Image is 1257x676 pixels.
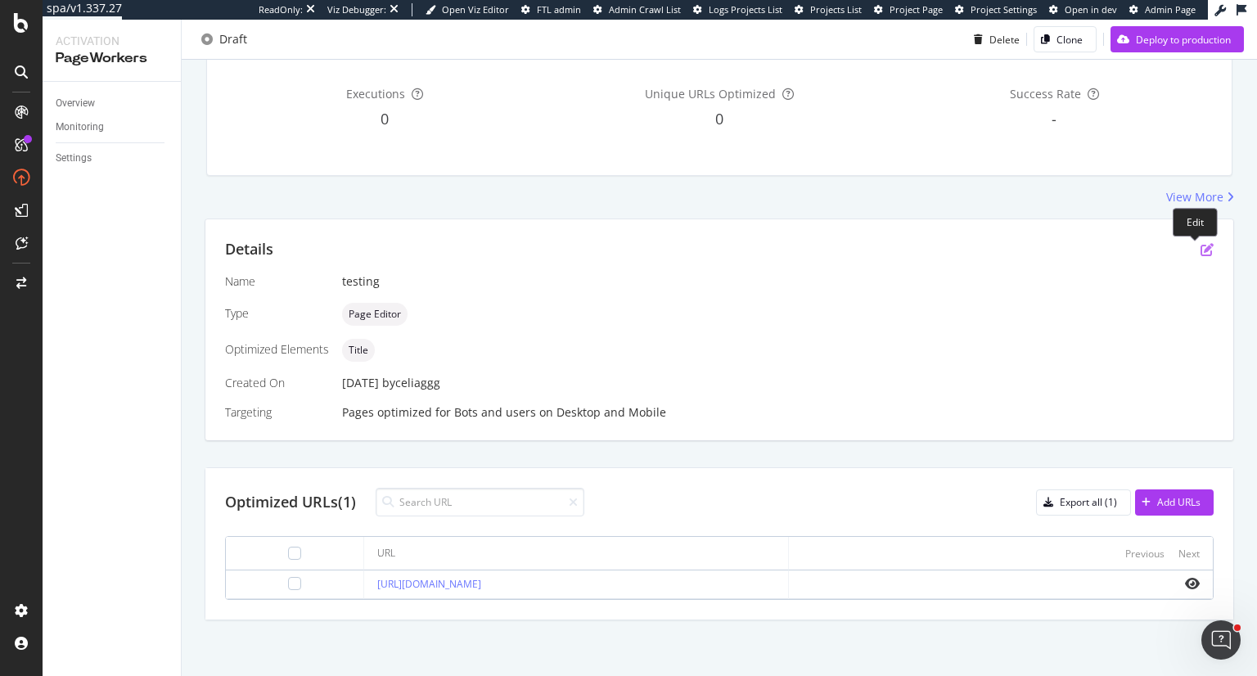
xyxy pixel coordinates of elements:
[1178,547,1200,561] div: Next
[971,3,1037,16] span: Project Settings
[377,577,481,591] a: [URL][DOMAIN_NAME]
[1173,208,1218,237] div: Edit
[1125,543,1165,563] button: Previous
[56,150,92,167] div: Settings
[382,375,440,391] div: by celiaggg
[225,273,329,290] div: Name
[1125,547,1165,561] div: Previous
[1057,32,1083,46] div: Clone
[1060,495,1117,509] div: Export all (1)
[709,3,782,16] span: Logs Projects List
[1166,189,1234,205] a: View More
[609,3,681,16] span: Admin Crawl List
[890,3,943,16] span: Project Page
[442,3,509,16] span: Open Viz Editor
[1135,489,1214,516] button: Add URLs
[874,3,943,16] a: Project Page
[967,26,1020,52] button: Delete
[1201,620,1241,660] iframe: Intercom live chat
[1111,26,1244,52] button: Deploy to production
[56,119,169,136] a: Monitoring
[349,309,401,319] span: Page Editor
[56,119,104,136] div: Monitoring
[225,239,273,260] div: Details
[521,3,581,16] a: FTL admin
[346,86,405,101] span: Executions
[454,404,536,421] div: Bots and users
[1010,86,1081,101] span: Success Rate
[225,305,329,322] div: Type
[225,404,329,421] div: Targeting
[259,3,303,16] div: ReadOnly:
[377,546,395,561] div: URL
[342,339,375,362] div: neutral label
[56,95,169,112] a: Overview
[693,3,782,16] a: Logs Projects List
[1145,3,1196,16] span: Admin Page
[1136,32,1231,46] div: Deploy to production
[537,3,581,16] span: FTL admin
[225,341,329,358] div: Optimized Elements
[810,3,862,16] span: Projects List
[342,375,1214,391] div: [DATE]
[56,150,169,167] a: Settings
[593,3,681,16] a: Admin Crawl List
[381,109,389,128] span: 0
[342,303,408,326] div: neutral label
[1065,3,1117,16] span: Open in dev
[327,3,386,16] div: Viz Debugger:
[56,49,168,68] div: PageWorkers
[1052,109,1057,128] span: -
[219,31,247,47] div: Draft
[349,345,368,355] span: Title
[795,3,862,16] a: Projects List
[1185,577,1200,590] i: eye
[1036,489,1131,516] button: Export all (1)
[342,404,1214,421] div: Pages optimized for on
[1129,3,1196,16] a: Admin Page
[1157,495,1201,509] div: Add URLs
[376,488,584,516] input: Search URL
[1034,26,1097,52] button: Clone
[56,95,95,112] div: Overview
[645,86,776,101] span: Unique URLs Optimized
[1049,3,1117,16] a: Open in dev
[1201,243,1214,256] div: pen-to-square
[56,33,168,49] div: Activation
[225,492,356,513] div: Optimized URLs (1)
[225,375,329,391] div: Created On
[342,273,1214,290] div: testing
[715,109,723,128] span: 0
[1178,543,1200,563] button: Next
[989,32,1020,46] div: Delete
[955,3,1037,16] a: Project Settings
[1166,189,1223,205] div: View More
[556,404,666,421] div: Desktop and Mobile
[426,3,509,16] a: Open Viz Editor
